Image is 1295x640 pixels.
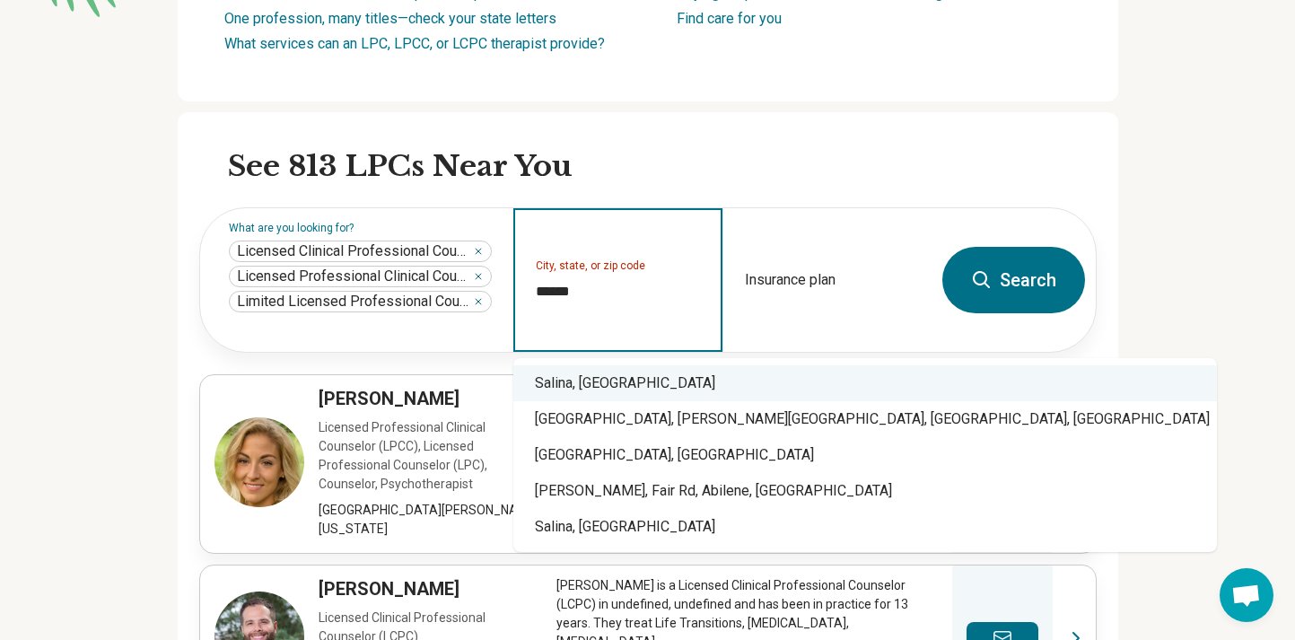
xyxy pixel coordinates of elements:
[513,473,1217,509] div: [PERSON_NAME], Fair Rd, Abilene, [GEOGRAPHIC_DATA]
[473,271,484,282] button: Licensed Professional Clinical Counselor (LPCC)
[229,241,492,262] div: Licensed Clinical Professional Counselor (LCPC)
[224,10,556,27] a: One profession, many titles—check your state letters
[513,365,1217,401] div: Salina, [GEOGRAPHIC_DATA]
[224,35,605,52] a: What services can an LPC, LPCC, or LCPC therapist provide?
[513,437,1217,473] div: [GEOGRAPHIC_DATA], [GEOGRAPHIC_DATA]
[513,509,1217,545] div: Salina, [GEOGRAPHIC_DATA]
[473,296,484,307] button: Limited Licensed Professional Counselor (LLPC)
[229,291,492,312] div: Limited Licensed Professional Counselor (LLPC)
[228,148,1097,186] h2: See 813 LPCs Near You
[513,358,1217,552] div: Suggestions
[229,266,492,287] div: Licensed Professional Clinical Counselor (LPCC)
[473,246,484,257] button: Licensed Clinical Professional Counselor (LCPC)
[229,223,492,233] label: What are you looking for?
[942,247,1085,313] button: Search
[237,242,469,260] span: Licensed Clinical Professional Counselor (LCPC)
[237,293,469,311] span: Limited Licensed Professional Counselor (LLPC)
[1220,568,1273,622] a: Open chat
[237,267,469,285] span: Licensed Professional Clinical Counselor (LPCC)
[677,10,782,27] a: Find care for you
[513,401,1217,437] div: [GEOGRAPHIC_DATA], [PERSON_NAME][GEOGRAPHIC_DATA], [GEOGRAPHIC_DATA], [GEOGRAPHIC_DATA]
